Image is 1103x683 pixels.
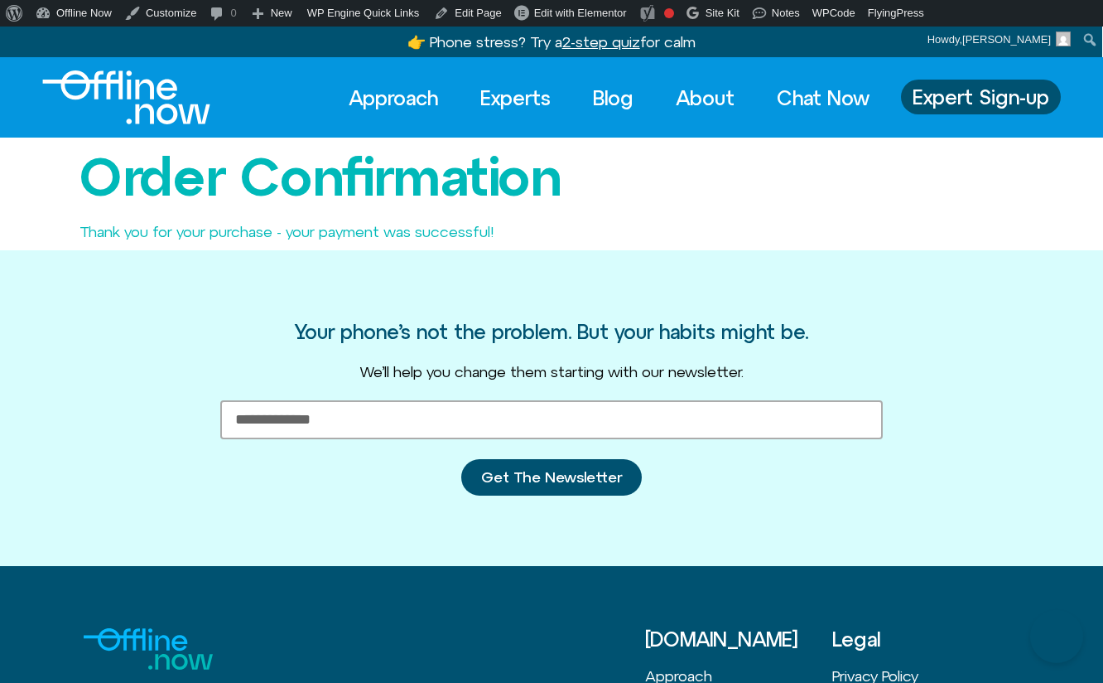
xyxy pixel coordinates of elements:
a: Blog [578,80,648,116]
span: Site Kit [706,7,739,19]
span: Thank you for your purchase - your payment was successful! [79,223,494,240]
h3: Your phone’s not the problem. But your habits might be. [295,321,808,342]
h1: Order Confirmation [79,148,1024,206]
nav: Menu [334,80,884,116]
a: Expert Sign-up [901,80,1061,114]
a: Chat Now [762,80,884,116]
img: offline.now [42,70,210,124]
span: We’ll help you change them starting with our newsletter. [359,363,744,380]
h3: [DOMAIN_NAME] [645,628,832,650]
h3: Legal [832,628,1019,650]
a: 👉 Phone stress? Try a2-step quizfor calm [407,33,696,51]
span: [PERSON_NAME] [962,33,1051,46]
u: 2-step quiz [562,33,640,51]
span: Get The Newsletter [481,469,622,486]
span: Expert Sign-up [913,86,1049,108]
span: Edit with Elementor [534,7,627,19]
iframe: Botpress [1030,610,1083,663]
button: Get The Newsletter [461,459,642,496]
form: New Form [220,400,883,516]
div: Logo [42,70,182,124]
div: Needs improvement [664,8,674,18]
a: Howdy, [922,27,1077,53]
a: About [661,80,749,116]
a: Approach [334,80,453,116]
a: Experts [465,80,566,116]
